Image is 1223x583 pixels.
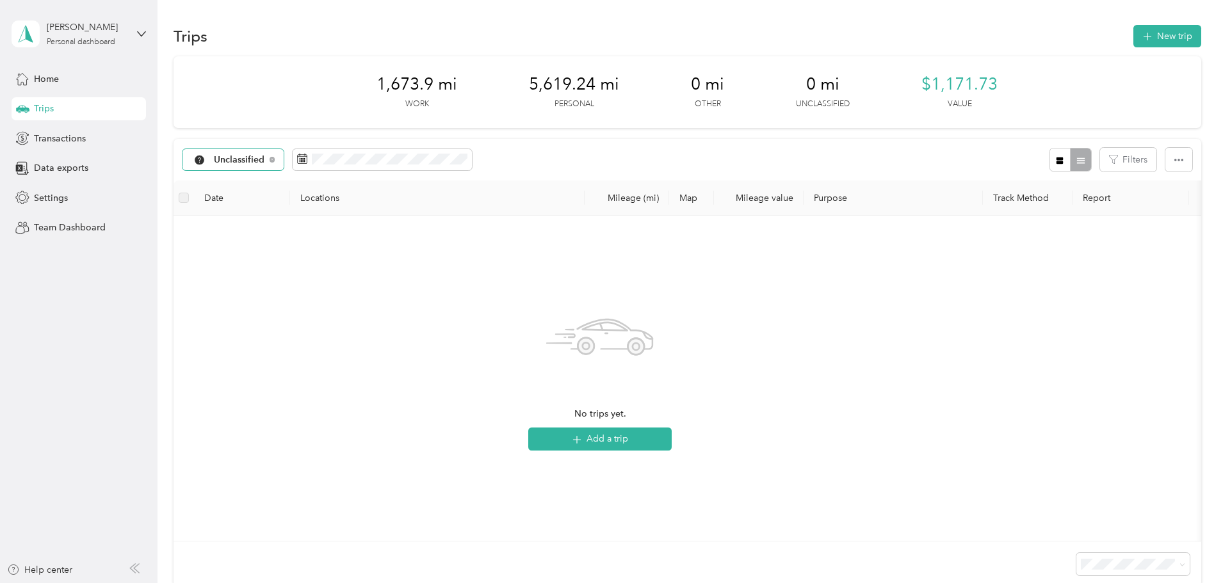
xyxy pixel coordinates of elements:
[47,20,127,34] div: [PERSON_NAME]
[1133,25,1201,47] button: New trip
[174,29,207,43] h1: Trips
[983,180,1073,216] th: Track Method
[1151,511,1223,583] iframe: Everlance-gr Chat Button Frame
[695,99,721,110] p: Other
[34,161,88,175] span: Data exports
[585,180,669,216] th: Mileage (mi)
[214,156,265,164] span: Unclassified
[796,99,850,110] p: Unclassified
[804,180,983,216] th: Purpose
[290,180,585,216] th: Locations
[528,427,672,451] button: Add a trip
[691,74,724,95] span: 0 mi
[194,180,290,216] th: Date
[948,99,972,110] p: Value
[714,180,804,216] th: Mileage value
[377,74,457,95] span: 1,673.9 mi
[34,102,54,115] span: Trips
[574,407,626,421] span: No trips yet.
[1100,148,1156,172] button: Filters
[405,99,429,110] p: Work
[34,72,59,86] span: Home
[806,74,839,95] span: 0 mi
[34,221,106,234] span: Team Dashboard
[34,132,86,145] span: Transactions
[669,180,714,216] th: Map
[34,191,68,205] span: Settings
[921,74,998,95] span: $1,171.73
[47,38,115,46] div: Personal dashboard
[1073,180,1189,216] th: Report
[555,99,594,110] p: Personal
[7,563,72,577] button: Help center
[529,74,619,95] span: 5,619.24 mi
